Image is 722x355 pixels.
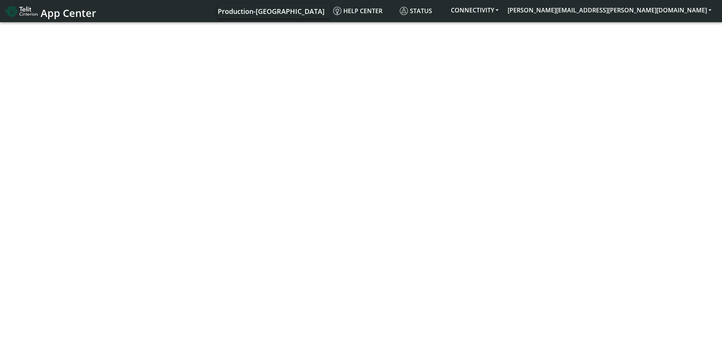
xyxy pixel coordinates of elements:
span: App Center [41,6,96,20]
img: logo-telit-cinterion-gw-new.png [6,5,38,17]
img: knowledge.svg [333,7,341,15]
button: CONNECTIVITY [446,3,503,17]
span: Status [400,7,432,15]
a: Status [397,3,446,18]
a: App Center [6,3,95,19]
button: [PERSON_NAME][EMAIL_ADDRESS][PERSON_NAME][DOMAIN_NAME] [503,3,716,17]
span: Production-[GEOGRAPHIC_DATA] [218,7,325,16]
a: Help center [330,3,397,18]
img: status.svg [400,7,408,15]
span: Help center [333,7,382,15]
a: Your current platform instance [217,3,324,18]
